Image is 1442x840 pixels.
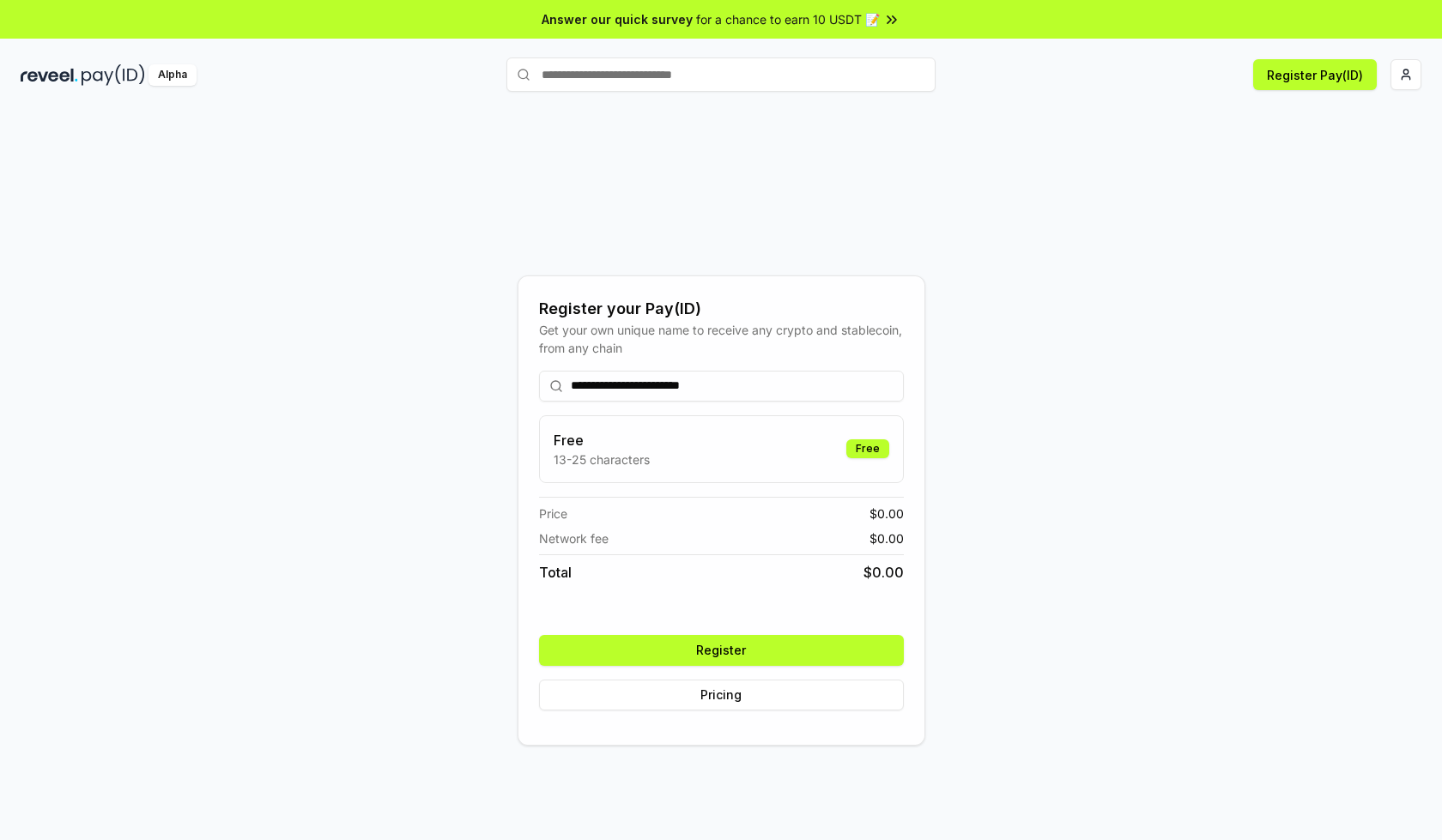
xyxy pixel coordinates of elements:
span: $ 0.00 [869,505,904,523]
button: Register Pay(ID) [1253,59,1377,90]
span: $ 0.00 [863,562,904,583]
img: pay_id [82,64,145,86]
span: for a chance to earn 10 USDT 📝 [696,10,880,28]
img: reveel_dark [21,64,78,86]
p: 13-25 characters [554,450,650,468]
button: Pricing [539,680,904,710]
h3: Free [554,430,650,450]
span: Price [539,505,567,523]
span: Total [539,562,572,583]
span: Answer our quick survey [542,10,693,28]
div: Alpha [148,64,197,86]
div: Get your own unique name to receive any crypto and stablecoin, from any chain [539,321,904,357]
div: Register your Pay(ID) [539,297,904,321]
span: $ 0.00 [869,529,904,547]
button: Register [539,635,904,666]
div: Free [846,439,889,458]
span: Network fee [539,529,609,547]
